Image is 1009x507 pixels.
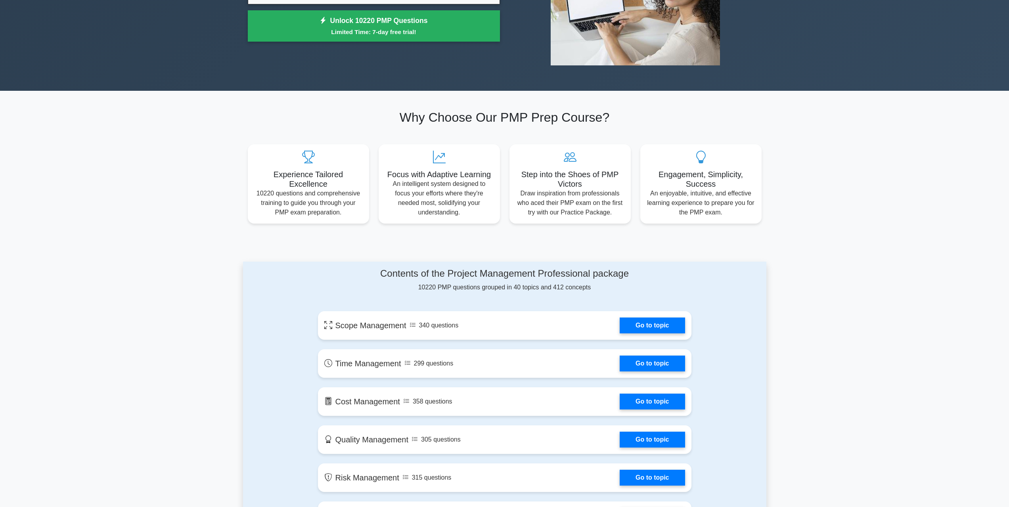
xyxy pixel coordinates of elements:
h5: Experience Tailored Excellence [254,170,363,189]
h2: Why Choose Our PMP Prep Course? [248,110,762,125]
a: Go to topic [620,394,685,409]
h4: Contents of the Project Management Professional package [318,268,691,279]
a: Go to topic [620,356,685,371]
p: Draw inspiration from professionals who aced their PMP exam on the first try with our Practice Pa... [516,189,624,217]
a: Unlock 10220 PMP QuestionsLimited Time: 7-day free trial! [248,10,500,42]
small: Limited Time: 7-day free trial! [258,27,490,36]
p: An enjoyable, intuitive, and effective learning experience to prepare you for the PMP exam. [647,189,755,217]
a: Go to topic [620,470,685,486]
p: 10220 questions and comprehensive training to guide you through your PMP exam preparation. [254,189,363,217]
a: Go to topic [620,318,685,333]
div: 10220 PMP questions grouped in 40 topics and 412 concepts [318,268,691,292]
h5: Focus with Adaptive Learning [385,170,494,179]
a: Go to topic [620,432,685,448]
p: An intelligent system designed to focus your efforts where they're needed most, solidifying your ... [385,179,494,217]
h5: Engagement, Simplicity, Success [647,170,755,189]
h5: Step into the Shoes of PMP Victors [516,170,624,189]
